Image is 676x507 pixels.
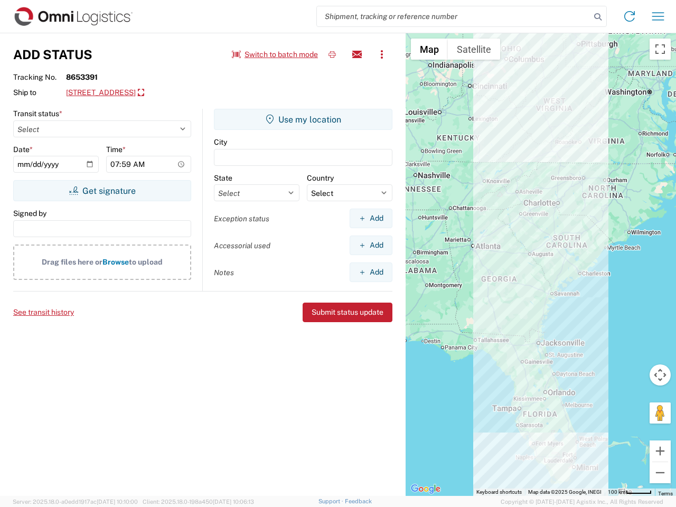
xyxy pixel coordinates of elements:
[605,489,655,496] button: Map Scale: 100 km per 45 pixels
[102,258,129,266] span: Browse
[318,498,345,504] a: Support
[214,173,232,183] label: State
[129,258,163,266] span: to upload
[650,364,671,386] button: Map camera controls
[13,72,66,82] span: Tracking No.
[13,145,33,154] label: Date
[214,109,392,130] button: Use my location
[214,268,234,277] label: Notes
[13,47,92,62] h3: Add Status
[650,402,671,424] button: Drag Pegman onto the map to open Street View
[66,72,98,82] strong: 8653391
[213,499,254,505] span: [DATE] 10:06:13
[13,304,74,321] button: See transit history
[345,498,372,504] a: Feedback
[232,46,318,63] button: Switch to batch mode
[303,303,392,322] button: Submit status update
[317,6,590,26] input: Shipment, tracking or reference number
[13,209,46,218] label: Signed by
[307,173,334,183] label: Country
[658,491,673,496] a: Terms
[214,241,270,250] label: Accessorial used
[97,499,138,505] span: [DATE] 10:10:00
[411,39,448,60] button: Show street map
[13,109,62,118] label: Transit status
[650,39,671,60] button: Toggle fullscreen view
[13,88,66,97] span: Ship to
[214,137,227,147] label: City
[608,489,626,495] span: 100 km
[408,482,443,496] a: Open this area in Google Maps (opens a new window)
[66,84,144,102] a: [STREET_ADDRESS]
[408,482,443,496] img: Google
[143,499,254,505] span: Client: 2025.18.0-198a450
[42,258,102,266] span: Drag files here or
[476,489,522,496] button: Keyboard shortcuts
[350,236,392,255] button: Add
[214,214,269,223] label: Exception status
[501,497,663,506] span: Copyright © [DATE]-[DATE] Agistix Inc., All Rights Reserved
[350,209,392,228] button: Add
[650,440,671,462] button: Zoom in
[13,499,138,505] span: Server: 2025.18.0-a0edd1917ac
[528,489,602,495] span: Map data ©2025 Google, INEGI
[650,462,671,483] button: Zoom out
[13,180,191,201] button: Get signature
[448,39,500,60] button: Show satellite imagery
[350,262,392,282] button: Add
[106,145,126,154] label: Time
